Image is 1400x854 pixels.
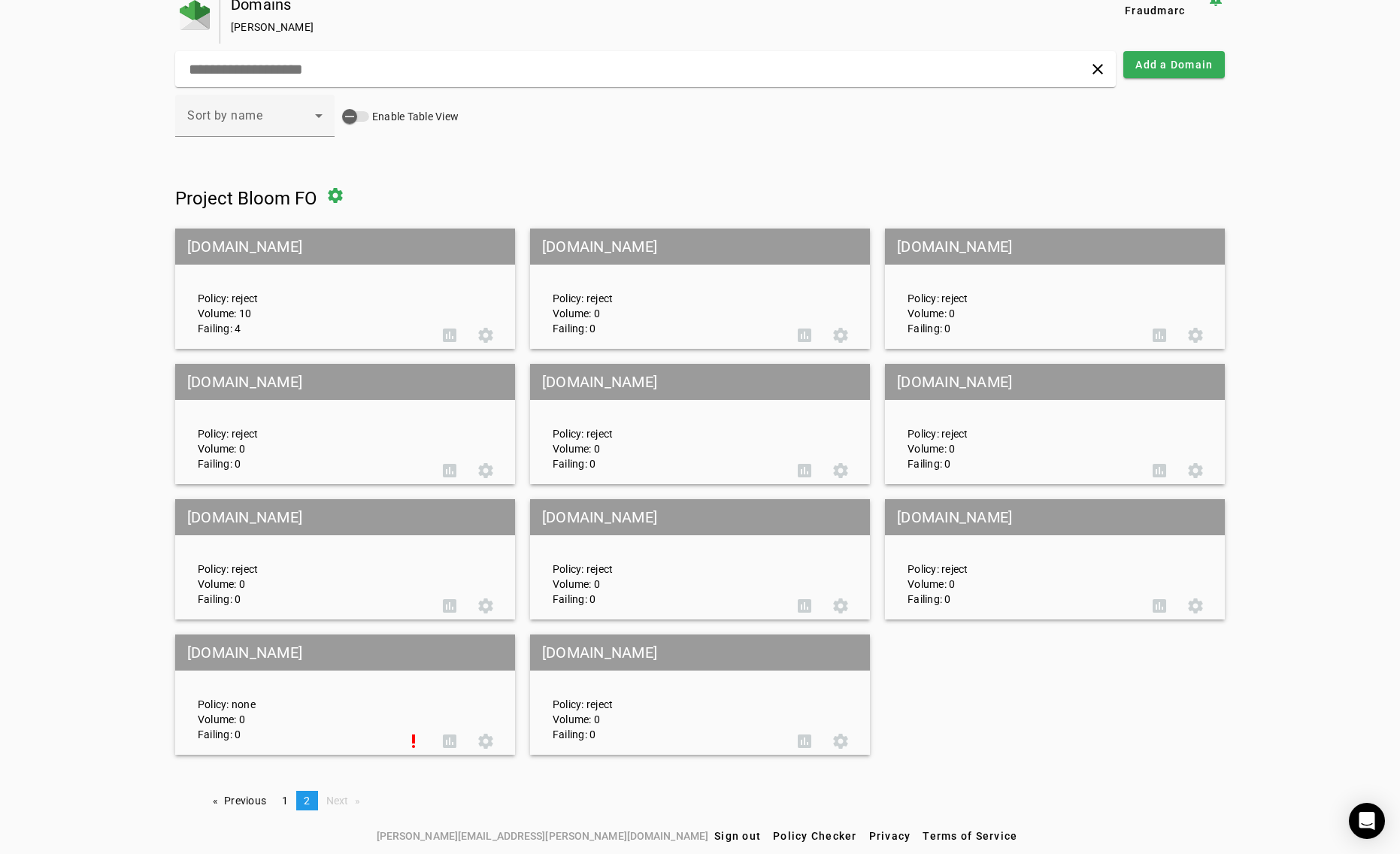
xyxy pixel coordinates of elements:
[187,108,262,123] span: Sort by name
[304,795,310,807] span: 2
[923,830,1017,842] span: Terms of Service
[767,822,863,849] button: Policy Checker
[823,723,859,759] button: Settings
[1177,317,1214,353] button: Settings
[175,188,317,209] span: Project Bloom FO
[530,229,870,265] mat-grid-tile-header: [DOMAIN_NAME]
[885,499,1225,535] mat-grid-tile-header: [DOMAIN_NAME]
[708,822,767,849] button: Sign out
[786,588,823,624] button: DMARC Report
[468,588,504,624] button: Settings
[369,109,459,124] label: Enable Table View
[541,377,786,471] div: Policy: reject Volume: 0 Failing: 0
[869,830,911,842] span: Privacy
[432,723,468,759] button: DMARC Report
[231,20,1056,35] div: [PERSON_NAME]
[175,634,515,671] mat-grid-tile-header: [DOMAIN_NAME]
[186,648,395,742] div: Policy: none Volume: 0 Failing: 0
[1177,453,1214,489] button: Settings
[786,317,823,353] button: DMARC Report
[786,723,823,759] button: DMARC Report
[885,229,1225,265] mat-grid-tile-header: [DOMAIN_NAME]
[1141,588,1177,624] button: DMARC Report
[468,317,504,353] button: Settings
[186,377,432,471] div: Policy: reject Volume: 0 Failing: 0
[432,453,468,489] button: DMARC Report
[541,513,786,607] div: Policy: reject Volume: 0 Failing: 0
[205,791,274,810] a: Previous
[541,242,786,336] div: Policy: reject Volume: 0 Failing: 0
[786,453,823,489] button: DMARC Report
[714,830,761,842] span: Sign out
[175,364,515,400] mat-grid-tile-header: [DOMAIN_NAME]
[823,453,859,489] button: Settings
[186,242,432,336] div: Policy: reject Volume: 10 Failing: 4
[432,588,468,624] button: DMARC Report
[773,830,857,842] span: Policy Checker
[863,822,917,849] button: Privacy
[175,229,515,265] mat-grid-tile-header: [DOMAIN_NAME]
[1349,803,1385,839] div: Open Intercom Messenger
[326,795,349,807] span: Next
[896,377,1141,471] div: Policy: reject Volume: 0 Failing: 0
[530,634,870,671] mat-grid-tile-header: [DOMAIN_NAME]
[1141,317,1177,353] button: DMARC Report
[530,364,870,400] mat-grid-tile-header: [DOMAIN_NAME]
[1135,57,1213,72] span: Add a Domain
[823,317,859,353] button: Settings
[468,723,504,759] button: Settings
[175,499,515,535] mat-grid-tile-header: [DOMAIN_NAME]
[1141,453,1177,489] button: DMARC Report
[377,828,708,844] span: [PERSON_NAME][EMAIL_ADDRESS][PERSON_NAME][DOMAIN_NAME]
[468,453,504,489] button: Settings
[541,648,786,742] div: Policy: reject Volume: 0 Failing: 0
[395,723,432,759] button: Set Up
[823,588,859,624] button: Settings
[917,822,1023,849] button: Terms of Service
[186,513,432,607] div: Policy: reject Volume: 0 Failing: 0
[896,513,1141,607] div: Policy: reject Volume: 0 Failing: 0
[1123,51,1225,78] button: Add a Domain
[282,795,288,807] span: 1
[1177,588,1214,624] button: Settings
[885,364,1225,400] mat-grid-tile-header: [DOMAIN_NAME]
[896,242,1141,336] div: Policy: reject Volume: 0 Failing: 0
[432,317,468,353] button: DMARC Report
[530,499,870,535] mat-grid-tile-header: [DOMAIN_NAME]
[175,791,1226,810] nav: Pagination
